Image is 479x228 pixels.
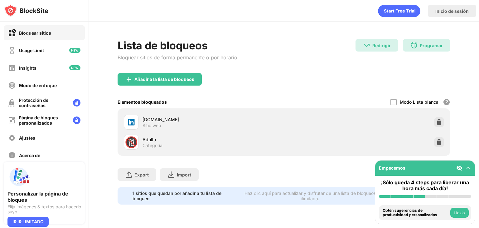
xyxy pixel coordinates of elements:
[19,97,68,108] div: Protección de contraseñas
[118,39,237,52] div: Lista de bloqueos
[134,77,194,82] div: Añadir a la lista de bloqueos
[450,208,469,218] button: Hazlo
[134,172,149,177] div: Export
[379,165,405,171] div: Empecemos
[128,118,135,126] img: favicons
[19,115,68,126] div: Página de bloques personalizados
[19,135,35,141] div: Ajustes
[7,191,81,203] div: Personalizar la página de bloques
[400,99,438,105] div: Modo Lista blanca
[69,48,80,53] img: new-icon.svg
[8,47,16,54] img: time-usage-off.svg
[4,4,48,17] img: logo-blocksite.svg
[143,123,161,128] div: Sitio web
[69,65,80,70] img: new-icon.svg
[7,204,81,214] div: Elija imágenes & textos para hacerlo suyo
[19,83,57,88] div: Modo de enfoque
[420,43,443,48] div: Programar
[435,8,469,14] div: Inicio de sesión
[133,191,235,201] div: 1 sitios que quedan por añadir a tu lista de bloqueo.
[8,82,16,89] img: focus-off.svg
[8,64,16,72] img: insights-off.svg
[8,151,16,159] img: about-off.svg
[8,99,16,107] img: password-protection-off.svg
[8,29,16,37] img: block-on.svg
[143,116,284,123] div: [DOMAIN_NAME]
[73,116,80,124] img: lock-menu.svg
[19,153,40,158] div: Acerca de
[7,166,30,188] img: push-custom-page.svg
[379,180,471,191] div: ¡Sólo queda 4 steps para liberar una hora más cada día!
[465,165,471,171] img: omni-setup-toggle.svg
[8,116,16,124] img: customize-block-page-off.svg
[118,99,167,105] div: Elementos bloqueados
[143,143,162,148] div: Categoría
[19,30,51,36] div: Bloquear sitios
[8,134,16,142] img: settings-off.svg
[19,65,36,71] div: Insights
[118,54,237,61] div: Bloquear sitios de forma permanente o por horario
[7,217,49,227] div: IR IR LIMITADO
[125,136,138,149] div: 🔞
[383,208,449,217] div: Obtén sugerencias de productividad personalizadas
[73,99,80,107] img: lock-menu.svg
[19,48,44,53] div: Usage Limit
[143,136,284,143] div: Adulto
[378,5,420,17] div: animation
[456,165,462,171] img: eye-not-visible.svg
[177,172,191,177] div: Import
[372,43,391,48] div: Redirigir
[239,191,382,201] div: Haz clic aquí para actualizar y disfrutar de una lista de bloqueos ilimitada.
